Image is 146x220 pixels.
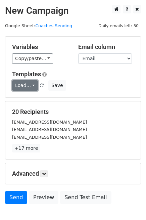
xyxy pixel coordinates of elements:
[96,23,141,28] a: Daily emails left: 50
[12,170,134,177] h5: Advanced
[35,23,72,28] a: Coaches Sending
[12,71,41,78] a: Templates
[12,127,87,132] small: [EMAIL_ADDRESS][DOMAIN_NAME]
[12,80,38,91] a: Load...
[5,5,141,16] h2: New Campaign
[12,120,87,125] small: [EMAIL_ADDRESS][DOMAIN_NAME]
[12,144,40,152] a: +17 more
[48,80,66,91] button: Save
[12,53,53,64] a: Copy/paste...
[96,22,141,30] span: Daily emails left: 50
[78,43,134,51] h5: Email column
[5,23,72,28] small: Google Sheet:
[112,188,146,220] iframe: Chat Widget
[29,191,58,204] a: Preview
[12,108,134,116] h5: 20 Recipients
[12,135,87,140] small: [EMAIL_ADDRESS][DOMAIN_NAME]
[12,43,68,51] h5: Variables
[60,191,111,204] a: Send Test Email
[5,191,27,204] a: Send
